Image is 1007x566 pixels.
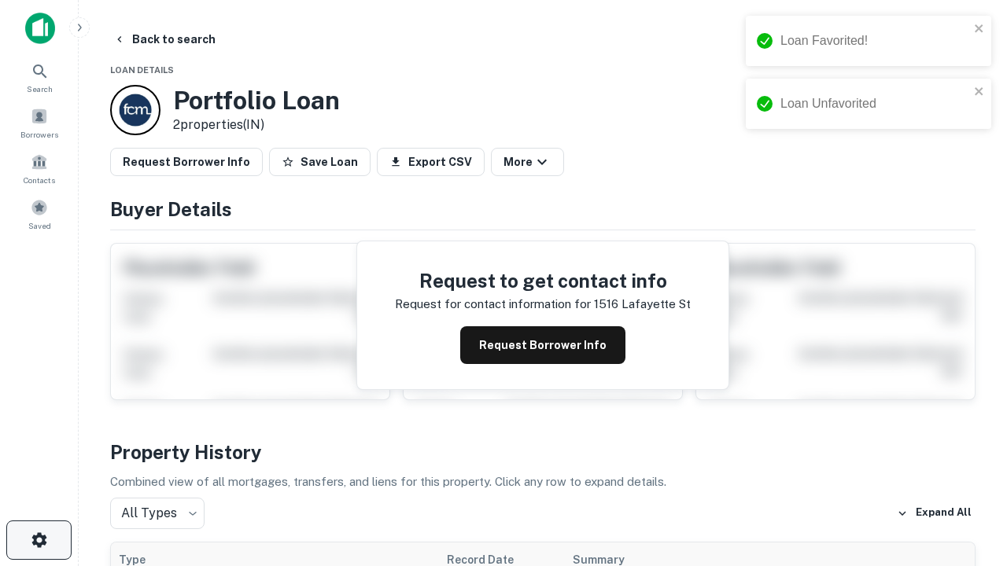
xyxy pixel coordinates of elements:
button: Save Loan [269,148,371,176]
p: 2 properties (IN) [173,116,340,134]
span: Search [27,83,53,95]
span: Contacts [24,174,55,186]
h4: Property History [110,438,976,466]
button: close [974,85,985,100]
h3: Portfolio Loan [173,86,340,116]
button: More [491,148,564,176]
button: Back to search [107,25,222,53]
a: Saved [5,193,74,235]
button: Export CSV [377,148,485,176]
div: Loan Favorited! [780,31,969,50]
span: Borrowers [20,128,58,141]
button: Request Borrower Info [110,148,263,176]
div: Loan Unfavorited [780,94,969,113]
button: Request Borrower Info [460,326,625,364]
span: Saved [28,219,51,232]
span: Loan Details [110,65,174,75]
p: Request for contact information for [395,295,591,314]
img: capitalize-icon.png [25,13,55,44]
h4: Buyer Details [110,195,976,223]
p: 1516 lafayette st [594,295,691,314]
p: Combined view of all mortgages, transfers, and liens for this property. Click any row to expand d... [110,472,976,491]
a: Borrowers [5,101,74,144]
a: Contacts [5,147,74,189]
a: Search [5,56,74,98]
div: All Types [110,498,205,529]
h4: Request to get contact info [395,266,691,295]
iframe: Chat Widget [928,440,1007,516]
button: Expand All [893,502,976,525]
button: close [974,22,985,37]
